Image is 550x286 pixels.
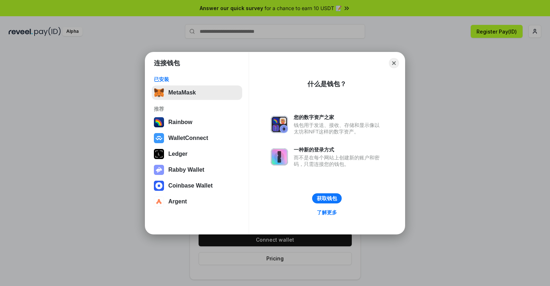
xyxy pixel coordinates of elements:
img: svg+xml,%3Csvg%20xmlns%3D%22http%3A%2F%2Fwww.w3.org%2F2000%2Fsvg%22%20fill%3D%22none%22%20viewBox... [271,116,288,133]
button: MetaMask [152,85,242,100]
img: svg+xml,%3Csvg%20width%3D%2228%22%20height%3D%2228%22%20viewBox%3D%220%200%2028%2028%22%20fill%3D... [154,133,164,143]
div: MetaMask [168,89,196,96]
button: WalletConnect [152,131,242,145]
img: svg+xml,%3Csvg%20width%3D%22120%22%20height%3D%22120%22%20viewBox%3D%220%200%20120%20120%22%20fil... [154,117,164,127]
div: 而不是在每个网站上创建新的账户和密码，只需连接您的钱包。 [294,154,383,167]
button: 获取钱包 [312,193,342,203]
img: svg+xml,%3Csvg%20xmlns%3D%22http%3A%2F%2Fwww.w3.org%2F2000%2Fsvg%22%20fill%3D%22none%22%20viewBox... [271,148,288,166]
img: svg+xml,%3Csvg%20width%3D%2228%22%20height%3D%2228%22%20viewBox%3D%220%200%2028%2028%22%20fill%3D... [154,197,164,207]
div: 已安装 [154,76,240,83]
div: 推荐 [154,106,240,112]
button: Rabby Wallet [152,163,242,177]
div: Argent [168,198,187,205]
div: 了解更多 [317,209,337,216]
button: Argent [152,194,242,209]
a: 了解更多 [312,208,341,217]
button: Coinbase Wallet [152,179,242,193]
button: Rainbow [152,115,242,129]
img: svg+xml,%3Csvg%20width%3D%2228%22%20height%3D%2228%22%20viewBox%3D%220%200%2028%2028%22%20fill%3D... [154,181,164,191]
img: svg+xml,%3Csvg%20xmlns%3D%22http%3A%2F%2Fwww.w3.org%2F2000%2Fsvg%22%20width%3D%2228%22%20height%3... [154,149,164,159]
div: WalletConnect [168,135,208,141]
div: 一种新的登录方式 [294,146,383,153]
img: svg+xml,%3Csvg%20xmlns%3D%22http%3A%2F%2Fwww.w3.org%2F2000%2Fsvg%22%20fill%3D%22none%22%20viewBox... [154,165,164,175]
h1: 连接钱包 [154,59,180,67]
div: Rabby Wallet [168,167,204,173]
div: 您的数字资产之家 [294,114,383,120]
div: 获取钱包 [317,195,337,202]
div: Rainbow [168,119,192,126]
div: Coinbase Wallet [168,182,213,189]
div: Ledger [168,151,187,157]
button: Close [389,58,399,68]
img: svg+xml,%3Csvg%20fill%3D%22none%22%20height%3D%2233%22%20viewBox%3D%220%200%2035%2033%22%20width%... [154,88,164,98]
div: 钱包用于发送、接收、存储和显示像以太坊和NFT这样的数字资产。 [294,122,383,135]
div: 什么是钱包？ [307,80,346,88]
button: Ledger [152,147,242,161]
